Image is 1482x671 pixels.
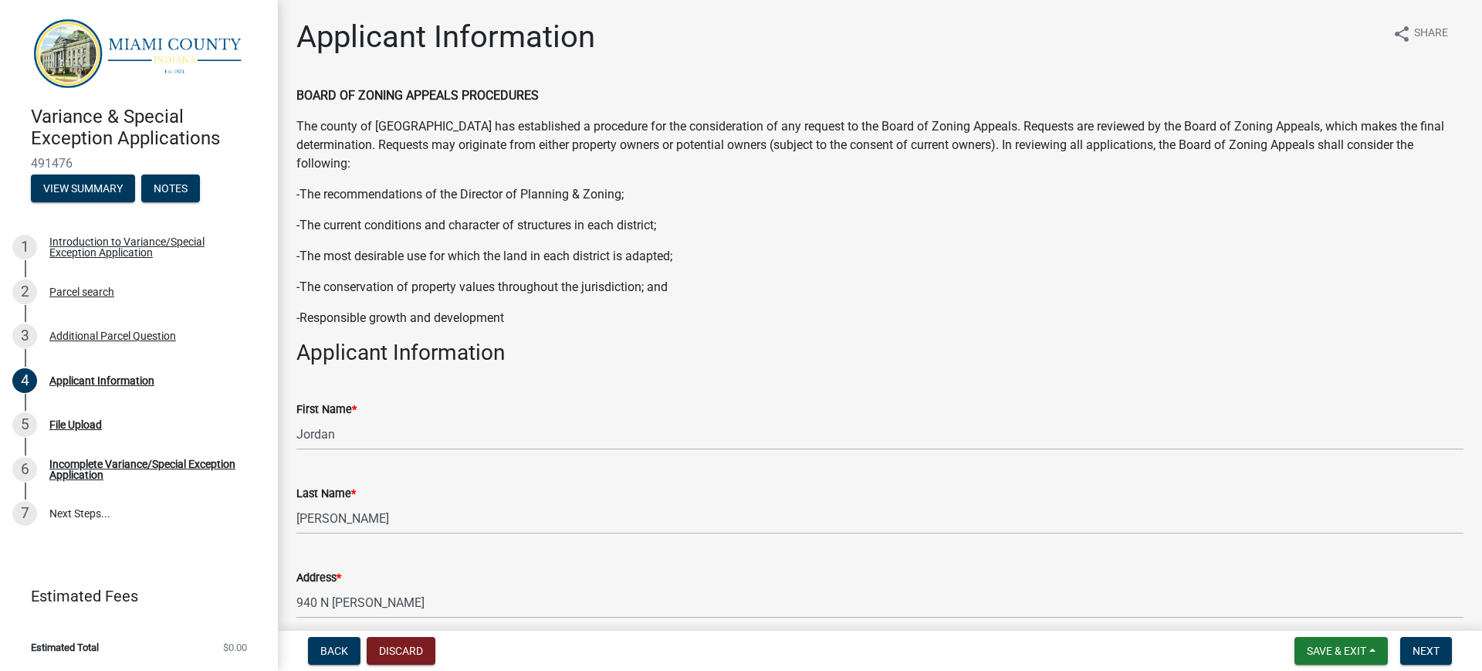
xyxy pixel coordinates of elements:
[296,340,1463,366] h3: Applicant Information
[31,175,135,202] button: View Summary
[31,16,253,90] img: Miami County, Indiana
[296,405,357,415] label: First Name
[49,419,102,430] div: File Upload
[12,280,37,304] div: 2
[308,637,360,665] button: Back
[49,375,154,386] div: Applicant Information
[141,175,200,202] button: Notes
[1413,645,1440,657] span: Next
[49,286,114,297] div: Parcel search
[12,581,253,612] a: Estimated Fees
[223,642,247,652] span: $0.00
[1414,25,1448,43] span: Share
[49,236,253,258] div: Introduction to Variance/Special Exception Application
[1307,645,1366,657] span: Save & Exit
[12,501,37,526] div: 7
[31,183,135,195] wm-modal-confirm: Summary
[296,247,1463,266] p: -The most desirable use for which the land in each district is adapted;
[296,185,1463,204] p: -The recommendations of the Director of Planning & Zoning;
[296,19,595,56] h1: Applicant Information
[296,489,356,500] label: Last Name
[12,235,37,259] div: 1
[12,457,37,482] div: 6
[1400,637,1452,665] button: Next
[1380,19,1460,49] button: shareShare
[296,216,1463,235] p: -The current conditions and character of structures in each district;
[12,368,37,393] div: 4
[1392,25,1411,43] i: share
[296,117,1463,173] p: The county of [GEOGRAPHIC_DATA] has established a procedure for the consideration of any request ...
[12,324,37,348] div: 3
[1294,637,1388,665] button: Save & Exit
[31,156,247,171] span: 491476
[49,459,253,480] div: Incomplete Variance/Special Exception Application
[12,412,37,437] div: 5
[320,645,348,657] span: Back
[296,573,341,584] label: Address
[49,330,176,341] div: Additional Parcel Question
[367,637,435,665] button: Discard
[296,309,1463,327] p: -Responsible growth and development
[141,183,200,195] wm-modal-confirm: Notes
[296,278,1463,297] p: -The conservation of property values throughout the jurisdiction; and
[31,106,266,151] h4: Variance & Special Exception Applications
[296,88,539,103] strong: BOARD OF ZONING APPEALS PROCEDURES
[31,642,99,652] span: Estimated Total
